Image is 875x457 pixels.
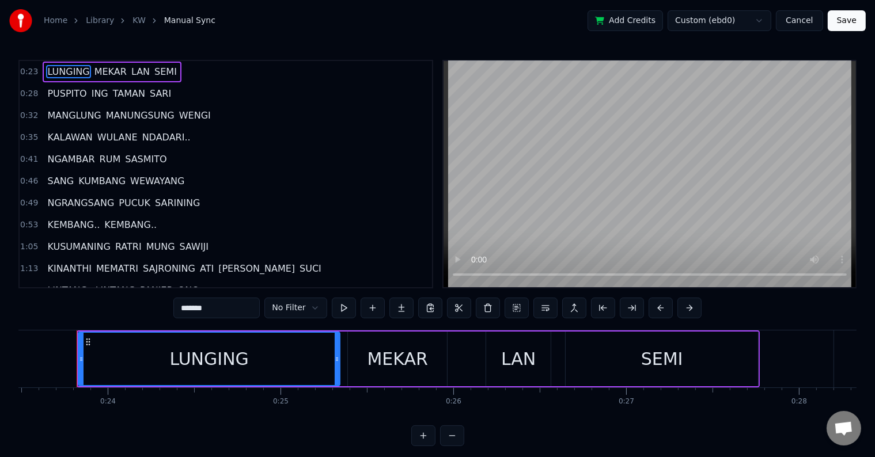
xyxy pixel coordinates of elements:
[129,174,185,188] span: WEWAYANG
[20,263,38,275] span: 1:13
[20,197,38,209] span: 0:49
[367,346,427,372] div: MEKAR
[90,87,109,100] span: ING
[791,397,807,406] div: 0:28
[20,132,38,143] span: 0:35
[20,110,38,121] span: 0:32
[46,240,111,253] span: KUSUMANING
[103,218,158,231] span: KEMBANG..
[118,196,151,210] span: PUCUK
[114,240,143,253] span: RATRI
[145,240,176,253] span: MUNG
[20,88,38,100] span: 0:28
[100,397,116,406] div: 0:24
[139,284,174,297] span: PANJER
[46,87,88,100] span: PUSPITO
[99,153,122,166] span: RUM
[94,284,137,297] span: LINTANG
[46,65,90,78] span: LUNGING
[20,285,38,296] span: 1:21
[46,218,101,231] span: KEMBANG..
[46,131,93,144] span: KALAWAN
[20,66,38,78] span: 0:23
[86,15,114,26] a: Library
[93,65,128,78] span: MEKAR
[828,10,866,31] button: Save
[77,174,127,188] span: KUMBANG
[20,154,38,165] span: 0:41
[9,9,32,32] img: youka
[588,10,663,31] button: Add Credits
[446,397,461,406] div: 0:26
[105,109,176,122] span: MANUNGSUNG
[44,15,67,26] a: Home
[178,109,212,122] span: WENGI
[273,397,289,406] div: 0:25
[827,411,861,445] div: Obrolan terbuka
[153,65,178,78] span: SEMI
[46,174,75,188] span: SANG
[154,196,201,210] span: SARINING
[96,131,139,144] span: WULANE
[179,240,210,253] span: SAWIJI
[46,153,96,166] span: NGAMBAR
[46,262,93,275] span: KINANTHI
[130,65,151,78] span: LAN
[501,346,536,372] div: LAN
[20,176,38,187] span: 0:46
[95,262,139,275] span: MEMATRI
[776,10,823,31] button: Cancel
[619,397,634,406] div: 0:27
[149,87,172,100] span: SARI
[20,219,38,231] span: 0:53
[169,346,248,372] div: LUNGING
[132,15,146,26] a: KW
[44,15,215,26] nav: breadcrumb
[46,109,102,122] span: MANGLUNG
[112,87,146,100] span: TAMAN
[46,284,92,297] span: LINTANG-
[641,346,683,372] div: SEMI
[142,262,196,275] span: SAJRONING
[46,196,115,210] span: NGRANGSANG
[217,262,296,275] span: [PERSON_NAME]
[124,153,168,166] span: SASMITO
[177,284,200,297] span: ONO
[298,262,323,275] span: SUCI
[141,131,192,144] span: NDADARI..
[199,262,215,275] span: ATI
[20,241,38,253] span: 1:05
[164,15,215,26] span: Manual Sync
